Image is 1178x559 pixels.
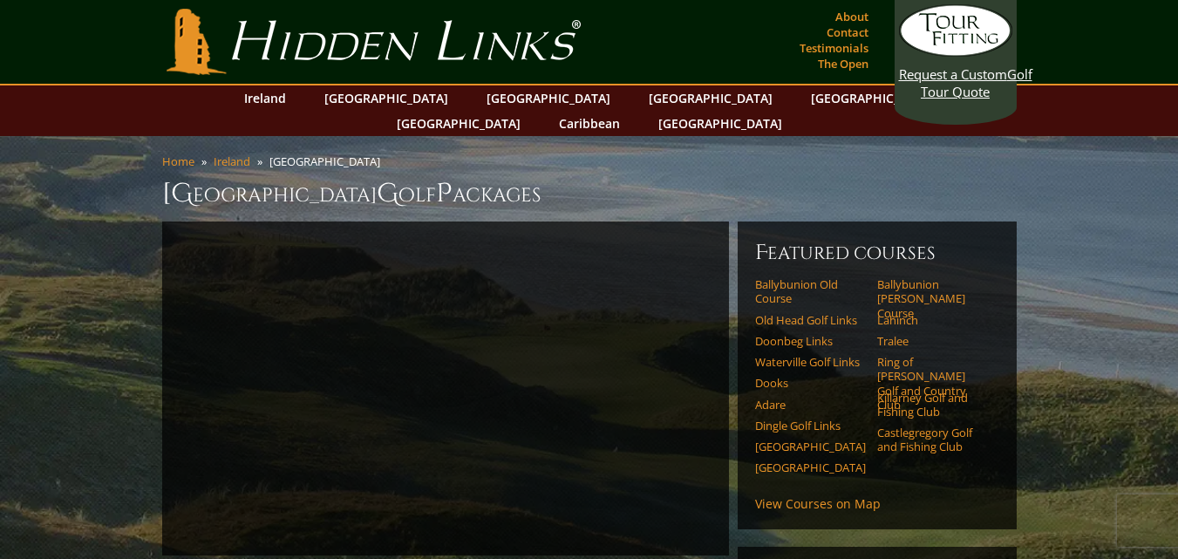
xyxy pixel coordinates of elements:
a: Ireland [235,85,295,111]
a: Ballybunion Old Course [755,277,866,306]
a: [GEOGRAPHIC_DATA] [755,460,866,474]
a: The Open [814,51,873,76]
a: About [831,4,873,29]
a: Dingle Golf Links [755,419,866,433]
a: Home [162,153,194,169]
h6: Featured Courses [755,239,999,267]
a: Killarney Golf and Fishing Club [877,391,988,419]
a: Waterville Golf Links [755,355,866,369]
a: [GEOGRAPHIC_DATA] [650,111,791,136]
a: [GEOGRAPHIC_DATA] [388,111,529,136]
a: Caribbean [550,111,629,136]
a: View Courses on Map [755,495,881,512]
span: Request a Custom [899,65,1007,83]
a: Request a CustomGolf Tour Quote [899,4,1012,100]
a: [GEOGRAPHIC_DATA] [802,85,943,111]
li: [GEOGRAPHIC_DATA] [269,153,387,169]
a: Tralee [877,334,988,348]
iframe: Sir-Nick-on-Southwest-Ireland [180,239,712,538]
a: Ring of [PERSON_NAME] Golf and Country Club [877,355,988,412]
a: Adare [755,398,866,412]
a: Old Head Golf Links [755,313,866,327]
a: [GEOGRAPHIC_DATA] [640,85,781,111]
a: Contact [822,20,873,44]
a: Dooks [755,376,866,390]
span: P [436,176,453,211]
span: G [377,176,398,211]
a: [GEOGRAPHIC_DATA] [316,85,457,111]
a: Doonbeg Links [755,334,866,348]
a: Ireland [214,153,250,169]
a: [GEOGRAPHIC_DATA] [478,85,619,111]
h1: [GEOGRAPHIC_DATA] olf ackages [162,176,1017,211]
a: Testimonials [795,36,873,60]
a: Ballybunion [PERSON_NAME] Course [877,277,988,320]
a: Lahinch [877,313,988,327]
a: Castlegregory Golf and Fishing Club [877,426,988,454]
a: [GEOGRAPHIC_DATA] [755,440,866,453]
